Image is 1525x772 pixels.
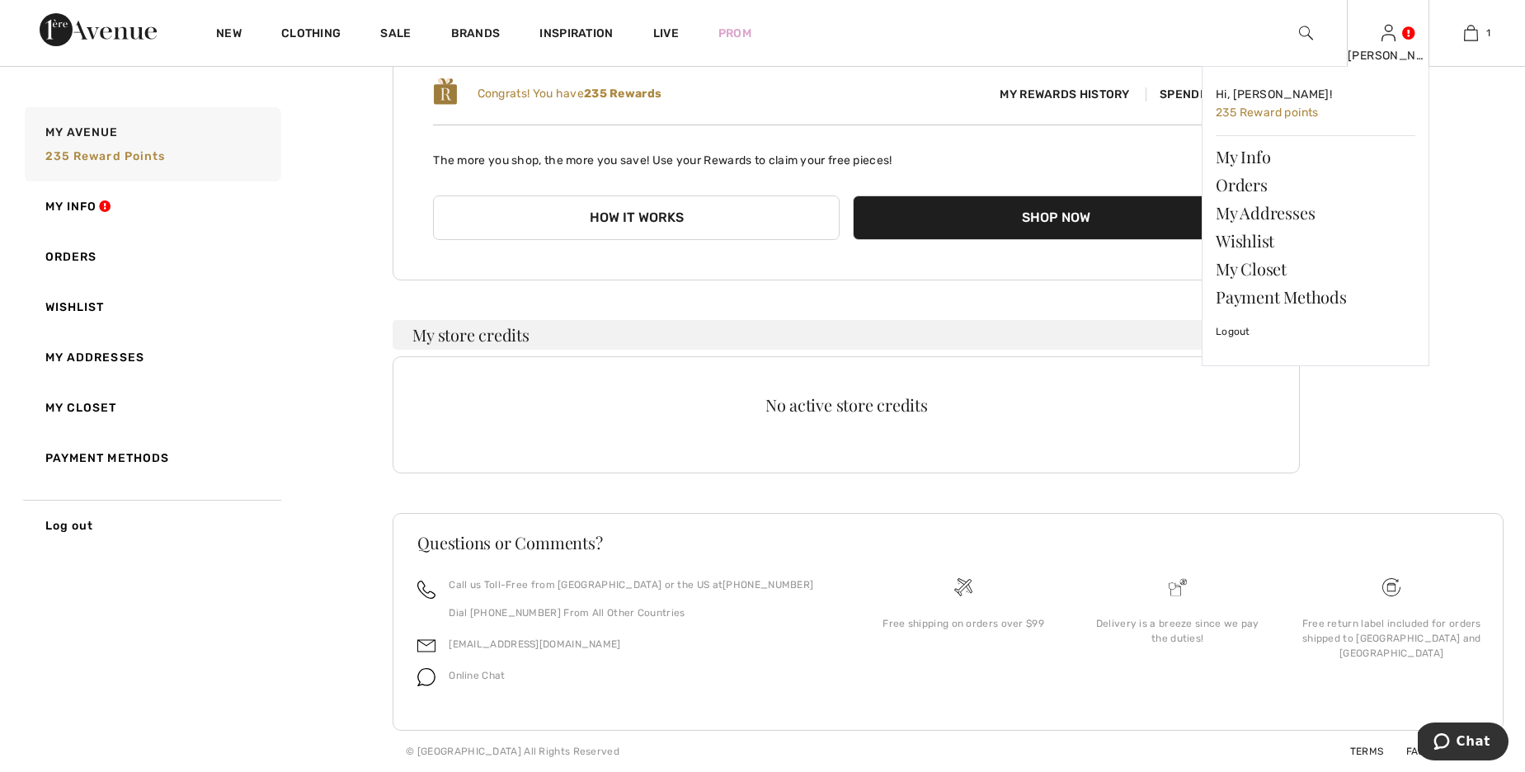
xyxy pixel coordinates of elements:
[1381,23,1396,43] img: My Info
[433,139,1259,169] p: The more you shop, the more you save! Use your Rewards to claim your free pieces!
[584,87,661,101] b: 235 Rewards
[21,383,281,433] a: My Closet
[21,332,281,383] a: My Addresses
[1216,106,1319,120] span: 235 Reward points
[1418,723,1509,764] iframe: Opens a widget where you can chat to one of our agents
[869,616,1057,631] div: Free shipping on orders over $99
[216,26,242,44] a: New
[1084,616,1272,646] div: Delivery is a breeze since we pay the duties!
[449,605,813,620] p: Dial [PHONE_NUMBER] From All Other Countries
[1330,746,1384,757] a: Terms
[1297,616,1485,661] div: Free return label included for orders shipped to [GEOGRAPHIC_DATA] and [GEOGRAPHIC_DATA]
[1216,283,1415,311] a: Payment Methods
[451,26,501,44] a: Brands
[433,77,458,106] img: loyalty_logo_r.svg
[433,195,840,240] button: How it works
[433,397,1259,413] div: No active store credits
[1216,311,1415,352] a: Logout
[539,26,613,44] span: Inspiration
[1464,23,1478,43] img: My Bag
[21,433,281,483] a: Payment Methods
[281,26,341,44] a: Clothing
[40,13,157,46] img: 1ère Avenue
[986,86,1142,103] span: My Rewards History
[449,670,505,681] span: Online Chat
[380,26,411,44] a: Sale
[417,668,435,686] img: chat
[1216,227,1415,255] a: Wishlist
[478,87,662,101] span: Congrats! You have
[1146,87,1259,101] span: Spending Guide
[1348,47,1429,64] div: [PERSON_NAME]
[21,500,281,551] a: Log out
[1381,25,1396,40] a: Sign In
[21,232,281,282] a: Orders
[393,320,1300,350] h3: My store credits
[1382,578,1400,596] img: Free shipping on orders over $99
[1216,171,1415,199] a: Orders
[718,25,751,42] a: Prom
[1299,23,1313,43] img: search the website
[417,637,435,655] img: email
[1216,87,1332,101] span: Hi, [PERSON_NAME]!
[1169,578,1187,596] img: Delivery is a breeze since we pay the duties!
[954,578,972,596] img: Free shipping on orders over $99
[406,744,619,759] div: © [GEOGRAPHIC_DATA] All Rights Reserved
[1486,26,1490,40] span: 1
[449,638,620,650] a: [EMAIL_ADDRESS][DOMAIN_NAME]
[45,149,166,163] span: 235 Reward points
[853,195,1259,240] button: Shop Now
[417,534,1479,551] h3: Questions or Comments?
[1216,199,1415,227] a: My Addresses
[653,25,679,42] a: Live
[1386,746,1425,757] a: FAQ
[1430,23,1511,43] a: 1
[722,579,813,591] a: [PHONE_NUMBER]
[45,124,119,141] span: My Avenue
[1216,143,1415,171] a: My Info
[21,282,281,332] a: Wishlist
[417,581,435,599] img: call
[449,577,813,592] p: Call us Toll-Free from [GEOGRAPHIC_DATA] or the US at
[21,181,281,232] a: My Info
[1216,255,1415,283] a: My Closet
[1216,80,1415,129] a: Hi, [PERSON_NAME]! 235 Reward points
